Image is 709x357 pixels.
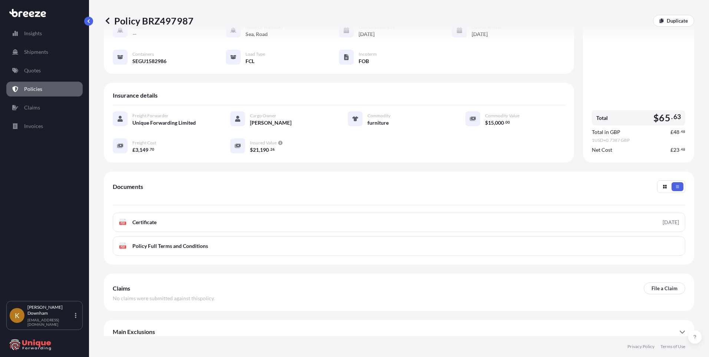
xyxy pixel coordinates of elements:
span: Freight Forwarder [132,113,168,119]
span: 23 [673,147,679,153]
span: 48 [673,130,679,135]
p: File a Claim [652,285,677,292]
span: Unique Forwarding Limited [132,119,196,127]
span: 70 [150,148,154,151]
a: Quotes [6,63,83,78]
span: Incoterm [359,51,377,57]
span: . [504,121,505,124]
span: [PERSON_NAME] [250,119,291,127]
span: 3 [135,147,138,153]
span: Certificate [132,219,156,226]
span: . [680,148,680,151]
div: Main Exclusions [113,323,685,341]
text: PDF [121,246,125,248]
span: Main Exclusions [113,328,155,335]
span: , [138,147,139,153]
span: 1 USD = 0.7387 GBP [592,137,685,143]
text: PDF [121,222,125,225]
span: Claims [113,285,130,292]
span: £ [670,147,673,153]
a: Terms of Use [660,344,685,350]
p: Quotes [24,67,41,74]
a: PDFCertificate[DATE] [113,213,685,232]
a: Shipments [6,45,83,59]
span: 48 [681,130,685,133]
a: Claims [6,100,83,115]
span: . [269,148,270,151]
a: Insights [6,26,83,41]
span: Policy Full Terms and Conditions [132,242,208,250]
span: Total in GBP [592,128,620,136]
span: , [494,120,495,125]
img: organization-logo [9,339,52,351]
p: [PERSON_NAME] Downham [27,304,73,316]
span: Documents [113,183,143,190]
span: K [15,312,19,319]
span: Freight Cost [132,140,156,146]
span: 26 [270,148,275,151]
span: $ [653,113,659,122]
span: Load Type [245,51,265,57]
span: , [259,147,260,153]
span: 00 [505,121,510,124]
span: 000 [495,120,504,125]
span: Net Cost [592,146,612,154]
p: Duplicate [667,17,688,24]
p: Policies [24,85,42,93]
a: Privacy Policy [627,344,654,350]
p: Claims [24,104,40,111]
span: £ [132,147,135,153]
span: . [671,115,673,119]
span: No claims were submitted against this policy . [113,295,215,302]
span: Commodity [367,113,390,119]
span: . [680,130,680,133]
span: $ [485,120,488,125]
a: Policies [6,82,83,96]
span: Total [596,114,608,122]
span: 65 [659,113,670,122]
p: [EMAIL_ADDRESS][DOMAIN_NAME] [27,318,73,327]
span: FOB [359,58,369,65]
span: 21 [253,147,259,153]
span: Commodity Value [485,113,520,119]
span: 149 [139,147,148,153]
span: $ [250,147,253,153]
div: [DATE] [663,219,679,226]
span: furniture [367,119,389,127]
span: Cargo Owner [250,113,276,119]
span: 190 [260,147,269,153]
a: Duplicate [653,15,694,27]
span: Containers [132,51,154,57]
p: Shipments [24,48,48,56]
span: 63 [673,115,681,119]
p: Invoices [24,122,43,130]
p: Insights [24,30,42,37]
span: SEGU1582986 [132,58,166,65]
span: £ [670,130,673,135]
p: Policy BRZ497987 [104,15,194,27]
span: Insurance details [113,92,158,99]
a: PDFPolicy Full Terms and Conditions [113,236,685,256]
span: FCL [245,58,254,65]
span: Insured Value [250,140,277,146]
a: File a Claim [644,282,685,294]
span: 15 [488,120,494,125]
span: 48 [681,148,685,151]
a: Invoices [6,119,83,134]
